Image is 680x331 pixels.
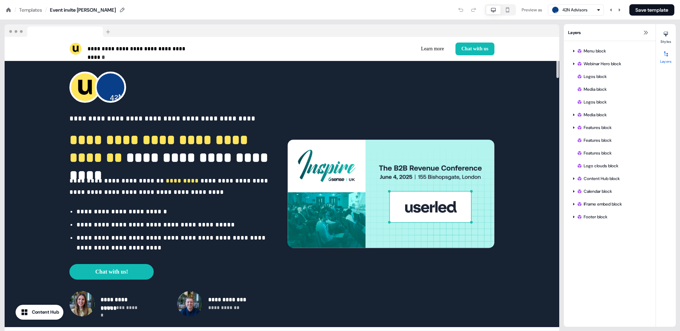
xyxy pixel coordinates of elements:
div: Event invite [PERSON_NAME] [50,6,116,13]
div: IFrame embed block [568,198,651,210]
div: Learn moreChat with us [285,43,494,55]
button: Learn more [415,43,450,55]
img: Image [288,140,494,248]
div: Preview as [522,6,542,13]
div: Menu block [577,47,648,55]
div: Logos block [568,96,651,108]
div: Features block [568,135,651,146]
button: Layers [656,48,676,64]
button: Styles [656,28,676,44]
button: Content Hub [16,305,63,320]
div: Features block [568,122,651,133]
img: Contact photo [69,291,95,316]
div: Calendar block [577,188,648,195]
div: Content Hub block [568,173,651,184]
div: Logos block [577,99,648,106]
div: Logos block [577,73,648,80]
div: Logo clouds block [577,162,648,169]
div: 42N Advisors [562,6,588,13]
button: 42N Advisors [548,4,604,16]
div: IFrame embed block [577,201,648,208]
div: Media block [568,109,651,120]
div: Calendar block [568,186,651,197]
div: Footer block [568,211,651,223]
div: Logo clouds block [568,160,651,172]
div: Content Hub [32,309,59,316]
img: Browser topbar [5,24,113,37]
div: Features block [577,150,648,157]
div: Menu block [568,45,651,57]
div: Logos block [568,71,651,82]
div: Features block [577,124,648,131]
div: Media block [577,86,648,93]
div: Media block [568,84,651,95]
div: Webinar Hero block [577,60,648,67]
div: Media block [577,111,648,118]
div: Webinar Hero block [568,58,651,69]
div: Features block [568,147,651,159]
button: Chat with us [455,43,494,55]
div: Layers [564,24,656,41]
div: / [14,6,16,14]
img: Contact photo [177,291,203,316]
a: Templates [19,6,42,13]
div: Features block [577,137,648,144]
div: / [45,6,47,14]
button: Save template [629,4,674,16]
div: Content Hub block [577,175,648,182]
button: Chat with us! [69,264,154,280]
div: Footer block [577,213,648,220]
